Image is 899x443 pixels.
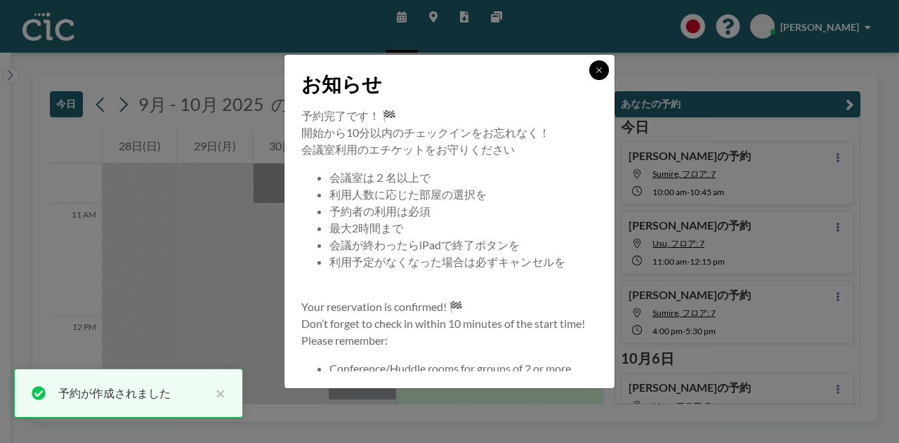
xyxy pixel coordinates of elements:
span: Don’t forget to check in within 10 minutes of the start time! [301,317,585,330]
span: 利用予定がなくなった場合は必ずキャンセルを [329,255,565,268]
span: Please remember: [301,333,388,347]
div: 予約が作成されました [58,385,209,402]
span: 最大2時間まで [329,221,403,234]
span: 開始から10分以内のチェックインをお忘れなく！ [301,126,550,139]
span: Conference/Huddle rooms for groups of 2 or more [329,362,571,375]
span: お知らせ [301,72,382,96]
span: 予約完了です！ 🏁 [301,109,396,122]
span: 予約者の利用は必須 [329,204,431,218]
span: 会議室利用のエチケットをお守りください [301,143,515,156]
button: close [209,385,225,402]
span: Your reservation is confirmed! 🏁 [301,300,463,313]
span: 会議室は２名以上で [329,171,431,184]
span: 会議が終わったらiPadで終了ボタンを [329,238,520,251]
span: 利用人数に応じた部屋の選択を [329,187,487,201]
